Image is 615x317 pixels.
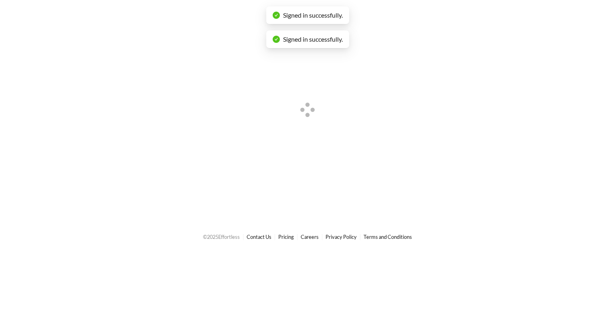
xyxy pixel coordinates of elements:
span: check-circle [273,36,280,43]
span: Signed in successfully. [283,11,343,19]
span: check-circle [273,12,280,19]
a: Pricing [278,234,294,240]
span: Signed in successfully. [283,35,343,43]
a: Contact Us [247,234,271,240]
span: © 2025 Effortless [203,234,240,240]
a: Careers [301,234,319,240]
a: Privacy Policy [326,234,357,240]
a: Terms and Conditions [364,234,412,240]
